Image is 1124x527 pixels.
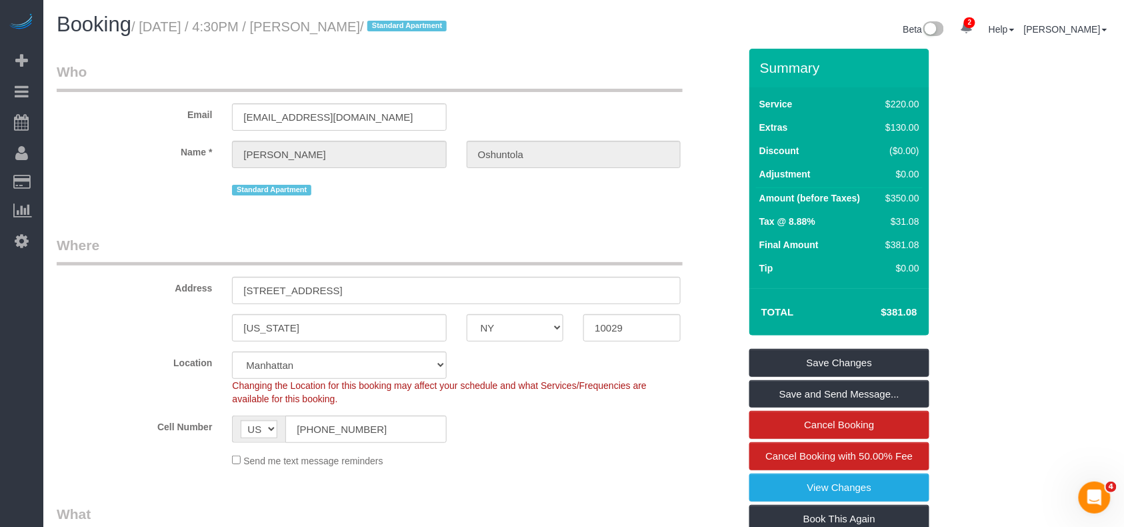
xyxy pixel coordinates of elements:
input: Email [232,103,446,131]
label: Amount (before Taxes) [759,191,860,205]
legend: Where [57,235,683,266]
div: $0.00 [881,261,919,275]
span: Standard Apartment [232,185,311,195]
img: New interface [922,21,944,39]
a: Cancel Booking with 50.00% Fee [749,442,929,470]
a: Help [989,24,1015,35]
a: Beta [903,24,945,35]
a: [PERSON_NAME] [1024,24,1107,35]
label: Address [47,277,222,295]
label: Location [47,352,222,370]
div: $31.08 [881,215,919,228]
label: Email [47,103,222,121]
input: First Name [232,141,446,168]
input: Zip Code [583,314,681,342]
span: Cancel Booking with 50.00% Fee [766,450,913,462]
legend: Who [57,62,683,92]
strong: Total [761,306,794,318]
div: $350.00 [881,191,919,205]
div: $381.08 [881,238,919,251]
a: 2 [953,13,979,43]
label: Tip [759,261,773,275]
label: Service [759,97,793,111]
div: ($0.00) [881,144,919,157]
div: $220.00 [881,97,919,111]
input: Cell Number [285,416,446,443]
img: Automaid Logo [8,13,35,32]
a: Save and Send Message... [749,380,929,408]
label: Final Amount [759,238,819,251]
label: Name * [47,141,222,159]
span: Changing the Location for this booking may affect your schedule and what Services/Frequencies are... [232,380,647,404]
a: Save Changes [749,349,929,377]
a: Cancel Booking [749,411,929,439]
h4: $381.08 [841,307,917,318]
span: 2 [964,17,975,28]
label: Extras [759,121,788,134]
label: Cell Number [47,416,222,434]
span: Booking [57,13,131,36]
div: $0.00 [881,167,919,181]
span: 4 [1106,482,1117,492]
span: / [360,19,451,34]
span: Send me text message reminders [243,456,383,466]
label: Discount [759,144,799,157]
h3: Summary [760,60,923,75]
span: Standard Apartment [367,21,447,31]
input: Last Name [467,141,681,168]
label: Adjustment [759,167,811,181]
label: Tax @ 8.88% [759,215,815,228]
small: / [DATE] / 4:30PM / [PERSON_NAME] [131,19,451,34]
a: View Changes [749,474,929,502]
div: $130.00 [881,121,919,134]
input: City [232,314,446,342]
iframe: Intercom live chat [1079,482,1111,514]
